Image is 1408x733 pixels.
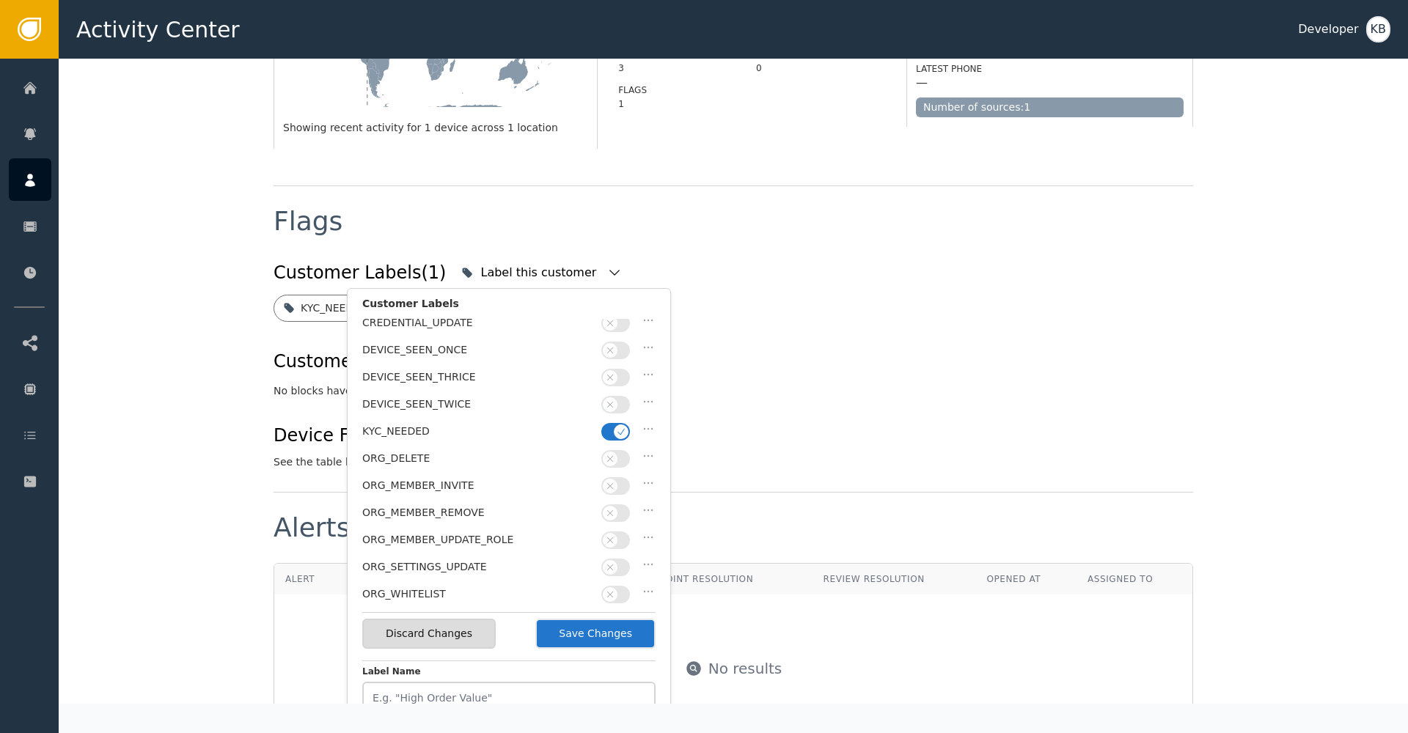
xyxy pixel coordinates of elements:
[1077,564,1192,594] th: Assigned To
[362,451,594,466] div: ORG_DELETE
[1366,16,1390,43] button: KB
[618,85,647,95] label: Flags
[618,62,735,75] div: 3
[362,665,656,682] label: Label Name
[274,454,668,470] div: See the table below for details on device flags associated with this customer
[975,564,1077,594] th: Opened At
[283,120,588,136] div: Showing recent activity for 1 device across 1 location
[480,264,600,281] div: Label this customer
[362,315,594,331] div: CREDENTIAL_UPDATE
[756,62,886,75] div: 0
[362,619,496,649] button: Discard Changes
[362,478,594,493] div: ORG_MEMBER_INVITE
[301,301,368,316] div: KYC_NEEDED
[274,515,396,541] div: Alerts (0)
[362,296,656,319] div: Customer Labels
[535,619,656,649] button: Save Changes
[617,564,813,594] th: Checkpoint Resolution
[274,422,668,449] div: Device Flags (0)
[916,97,1184,117] div: Number of sources: 1
[708,658,782,679] div: No results
[362,559,594,575] div: ORG_SETTINGS_UPDATE
[362,424,594,439] div: KYC_NEEDED
[362,586,594,602] div: ORG_WHITELIST
[76,13,240,46] span: Activity Center
[362,342,594,358] div: DEVICE_SEEN_ONCE
[618,49,735,59] label: Checkpoint Executions
[916,75,928,90] div: —
[274,348,447,375] div: Customer Blocks (0)
[813,564,976,594] th: Review Resolution
[458,257,626,289] button: Label this customer
[618,97,735,111] div: 1
[756,49,830,59] label: Alerts Created
[274,259,446,286] div: Customer Labels (1)
[342,564,419,594] th: Status
[274,383,1193,399] div: No blocks have been applied to this customer
[916,62,1184,75] div: Latest Phone
[362,505,594,520] div: ORG_MEMBER_REMOVE
[362,532,594,548] div: ORG_MEMBER_UPDATE_ROLE
[362,682,656,714] input: E.g. "High Order Value"
[362,369,594,385] div: DEVICE_SEEN_THRICE
[362,397,594,412] div: DEVICE_SEEN_TWICE
[274,564,342,594] th: Alert
[274,208,342,235] div: Flags
[1298,21,1358,38] div: Developer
